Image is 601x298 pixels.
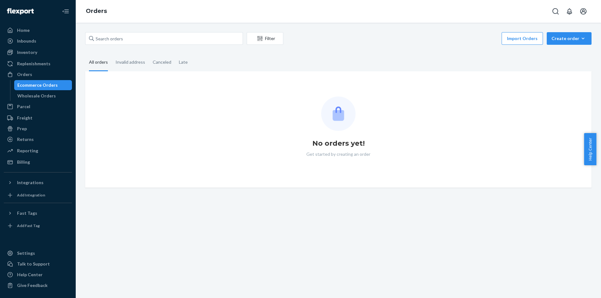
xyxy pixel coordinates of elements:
div: Add Integration [17,192,45,198]
a: Home [4,25,72,35]
div: Ecommerce Orders [17,82,58,88]
a: Reporting [4,146,72,156]
div: Add Fast Tag [17,223,40,228]
button: Create order [547,32,592,45]
div: Replenishments [17,61,50,67]
div: Reporting [17,148,38,154]
button: Open Search Box [549,5,562,18]
button: Import Orders [502,32,543,45]
div: Home [17,27,30,33]
ol: breadcrumbs [81,2,112,20]
a: Help Center [4,270,72,280]
button: Open account menu [577,5,590,18]
button: Fast Tags [4,208,72,218]
a: Inbounds [4,36,72,46]
div: Freight [17,115,32,121]
div: Orders [17,71,32,78]
div: Late [179,54,188,70]
a: Returns [4,134,72,144]
div: Give Feedback [17,282,48,289]
div: Settings [17,250,35,256]
div: Returns [17,136,34,143]
button: Filter [247,32,283,45]
h1: No orders yet! [312,138,365,149]
button: Open notifications [563,5,576,18]
img: Flexport logo [7,8,34,15]
a: Orders [86,8,107,15]
div: Billing [17,159,30,165]
button: Give Feedback [4,280,72,290]
a: Ecommerce Orders [14,80,72,90]
a: Settings [4,248,72,258]
input: Search orders [85,32,243,45]
div: Fast Tags [17,210,37,216]
div: Parcel [17,103,30,110]
button: Close Navigation [59,5,72,18]
a: Parcel [4,102,72,112]
div: Integrations [17,179,44,186]
div: Inventory [17,49,37,56]
a: Add Integration [4,190,72,200]
div: Prep [17,126,27,132]
div: Talk to Support [17,261,50,267]
a: Freight [4,113,72,123]
div: Invalid address [115,54,145,70]
a: Add Fast Tag [4,221,72,231]
button: Integrations [4,178,72,188]
div: Help Center [17,272,43,278]
div: Canceled [153,54,171,70]
a: Talk to Support [4,259,72,269]
img: Empty list [321,96,356,131]
div: Create order [551,35,587,42]
div: Wholesale Orders [17,93,56,99]
a: Inventory [4,47,72,57]
a: Orders [4,69,72,79]
p: Get started by creating an order [306,151,370,157]
div: All orders [89,54,108,71]
a: Billing [4,157,72,167]
button: Help Center [584,133,596,165]
a: Replenishments [4,59,72,69]
div: Inbounds [17,38,36,44]
div: Filter [247,35,283,42]
a: Wholesale Orders [14,91,72,101]
a: Prep [4,124,72,134]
